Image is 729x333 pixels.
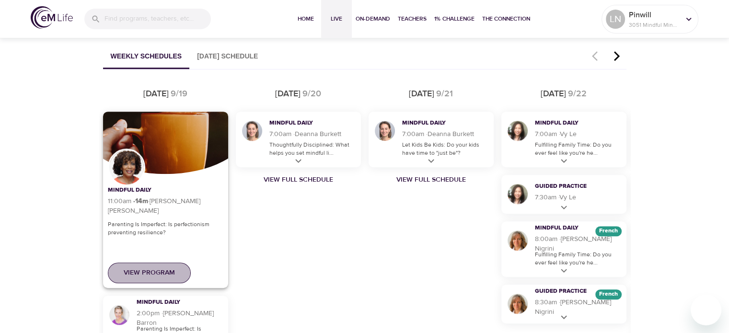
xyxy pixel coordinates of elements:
button: View Program [108,263,191,283]
h5: 8:30am · [PERSON_NAME] Nigrini [535,298,622,317]
img: Melissa Nigrini [506,292,529,315]
h3: Mindful Daily [269,119,344,127]
div: The episodes in this programs will be in French [595,289,622,299]
h5: 7:30am · Vy Le [535,193,622,202]
h5: 8:00am · [PERSON_NAME] Nigrini [535,234,622,253]
div: [DATE] [143,88,169,100]
span: The Connection [482,14,530,24]
p: Pinwill [629,9,680,21]
div: 9/19 [171,88,187,100]
h3: Mindful Daily [535,119,609,127]
div: LN [606,10,625,29]
p: 3051 Mindful Minutes [629,21,680,29]
iframe: Button to launch messaging window [691,295,721,325]
img: logo [31,6,73,29]
span: Live [325,14,348,24]
h5: 2:00pm · [PERSON_NAME] Barron [137,309,223,328]
h3: Mindful Daily [535,224,609,232]
h5: 7:00am · Deanna Burkett [402,129,489,139]
button: Weekly Schedules [103,45,190,69]
div: 9/21 [436,88,453,100]
img: Deanna Burkett [241,119,264,142]
div: · 14 m [133,198,148,205]
p: Fulfilling Family Time: Do you ever feel like you're he... [535,251,622,267]
h3: Guided Practice [535,183,609,191]
h5: 7:00am · Deanna Burkett [269,129,356,139]
h5: 7:00am · Vy Le [535,129,622,139]
div: [DATE] [275,88,301,100]
div: [DATE] [541,88,566,100]
h3: Mindful Daily [402,119,476,127]
span: Teachers [398,14,427,24]
span: 1% Challenge [434,14,474,24]
img: Melissa Nigrini [506,229,529,252]
a: View Full Schedule [232,175,365,184]
img: Vy Le [506,183,529,206]
p: Let Kids Be Kids: Do your kids have time to "just be"? [402,141,489,157]
input: Find programs, teachers, etc... [104,9,211,29]
img: Janet Alston Jackson [108,149,145,186]
img: Deanna Burkett [373,119,396,142]
p: Fulfilling Family Time: Do you ever feel like you're he... [535,141,622,157]
div: 9/20 [302,88,321,100]
div: 9/22 [568,88,587,100]
img: Vy Le [506,119,529,142]
img: Kelly Barron [108,303,131,326]
h3: Mindful Daily [108,186,182,195]
div: The episodes in this programs will be in French [595,226,622,236]
span: On-Demand [356,14,390,24]
p: Parenting Is Imperfect: Is perfectionism preventing resilience? [108,220,223,237]
button: [DATE] Schedule [189,45,266,69]
h3: Guided Practice [535,287,609,296]
div: [DATE] [409,88,434,100]
p: Thoughtfully Disciplined: What helps you set mindful li... [269,141,356,157]
span: View Program [124,267,175,279]
h5: 11:00am · [PERSON_NAME] [PERSON_NAME] [108,196,223,216]
a: View Full Schedule [365,175,498,184]
h3: Mindful Daily [137,299,211,307]
span: Home [294,14,317,24]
